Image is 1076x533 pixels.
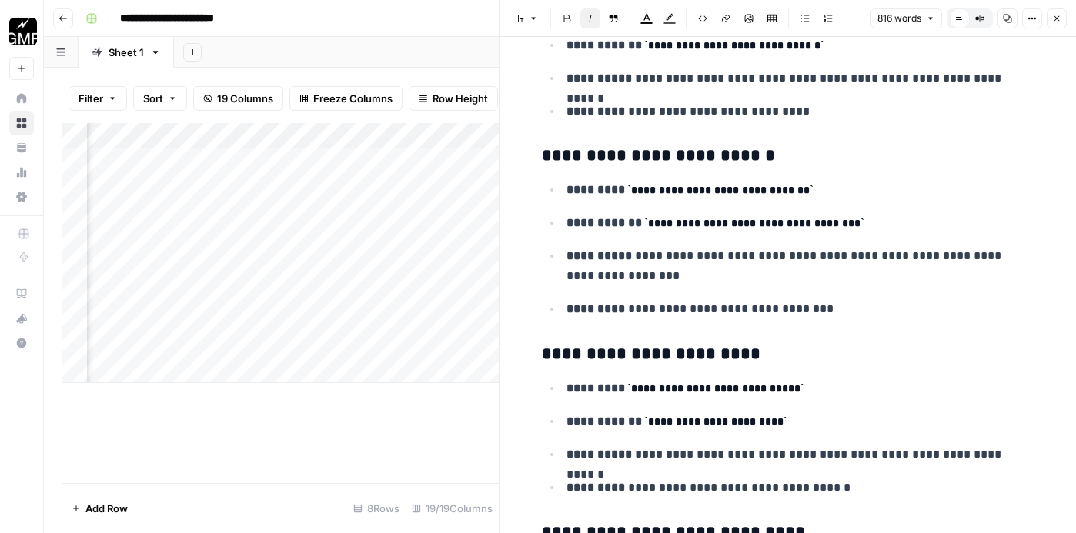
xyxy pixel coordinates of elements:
div: What's new? [10,307,33,330]
img: Growth Marketing Pro Logo [9,18,37,45]
button: Help + Support [9,331,34,355]
span: Add Row [85,501,128,516]
span: 816 words [877,12,921,25]
span: 19 Columns [217,91,273,106]
button: What's new? [9,306,34,331]
button: Freeze Columns [289,86,403,111]
span: Filter [79,91,103,106]
button: Sort [133,86,187,111]
button: Row Height [409,86,498,111]
a: Settings [9,185,34,209]
a: Browse [9,111,34,135]
span: Row Height [433,91,488,106]
button: Filter [69,86,127,111]
button: Workspace: Growth Marketing Pro [9,12,34,51]
div: 19/19 Columns [406,496,499,521]
a: Your Data [9,135,34,160]
button: 816 words [870,8,942,28]
a: Sheet 1 [79,37,174,68]
span: Sort [143,91,163,106]
a: AirOps Academy [9,281,34,306]
div: Sheet 1 [109,45,144,60]
div: 8 Rows [347,496,406,521]
span: Freeze Columns [313,91,393,106]
a: Home [9,86,34,111]
a: Usage [9,160,34,185]
button: 19 Columns [193,86,283,111]
button: Add Row [62,496,137,521]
